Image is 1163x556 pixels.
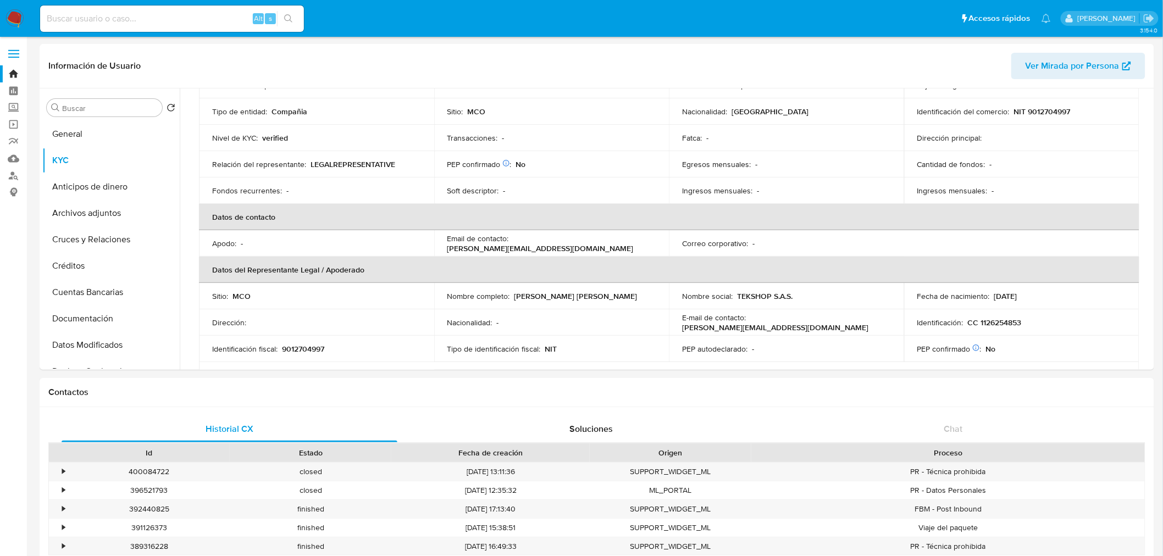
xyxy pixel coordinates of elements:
p: 9012704997 [282,344,324,354]
p: Sitio : [447,107,463,116]
p: - [990,159,992,169]
p: - [241,238,243,248]
p: Nacionalidad : [682,107,727,116]
div: • [62,485,65,496]
p: - [503,186,506,196]
div: 400084722 [68,463,230,481]
th: Datos de contacto [199,204,1139,230]
div: SUPPORT_WIDGET_ML [590,463,751,481]
button: Anticipos de dinero [42,174,180,200]
div: PR - Técnica prohibida [751,537,1145,555]
div: finished [230,537,391,555]
span: Accesos rápidos [969,13,1031,24]
div: [DATE] 17:13:40 [391,500,590,518]
div: finished [230,500,391,518]
p: Relación del representante : [212,159,306,169]
p: Nombre social : [682,291,733,301]
div: • [62,541,65,552]
p: Correo corporativo : [682,238,748,248]
p: - [766,80,768,90]
button: Ver Mirada por Persona [1011,53,1145,79]
div: SUPPORT_WIDGET_ML [590,500,751,518]
p: Soft descriptor : [447,186,499,196]
p: PEP autodeclarado : [682,344,747,354]
p: Compañia [272,107,307,116]
p: Nombre completo : [447,291,510,301]
p: MCO [468,107,486,116]
p: - [497,318,499,327]
p: Dirección principal : [917,133,982,143]
p: felipe.cayon@mercadolibre.com [1077,13,1139,24]
div: SUPPORT_WIDGET_ML [590,537,751,555]
span: Soluciones [570,422,613,435]
p: - [755,159,757,169]
p: Apodo : [212,238,236,248]
input: Buscar [62,103,158,113]
h1: Contactos [48,387,1145,398]
div: closed [230,481,391,499]
p: No [516,159,526,169]
p: Nacionalidad : [447,318,492,327]
p: - [752,344,754,354]
div: finished [230,519,391,537]
a: Notificaciones [1042,14,1051,23]
p: [DATE] [994,291,1017,301]
p: NIT [545,344,557,354]
div: Viaje del paquete [751,519,1145,537]
p: Fecha de inscripción : [212,80,285,90]
p: Fondos recurrentes : [212,186,282,196]
p: - [992,186,994,196]
button: Archivos adjuntos [42,200,180,226]
p: [PERSON_NAME] [PERSON_NAME] [514,291,638,301]
p: - [286,186,289,196]
button: Cruces y Relaciones [42,226,180,253]
div: Proceso [759,447,1137,458]
div: 392440825 [68,500,230,518]
button: Devices Geolocation [42,358,180,385]
p: - [289,80,291,90]
p: - [752,238,755,248]
div: 391126373 [68,519,230,537]
div: PR - Técnica prohibida [751,463,1145,481]
button: Créditos [42,253,180,279]
div: [DATE] 15:38:51 [391,519,590,537]
p: Identificación fiscal : [212,344,278,354]
button: Volver al orden por defecto [167,103,175,115]
div: [DATE] 16:49:33 [391,537,590,555]
div: FBM - Post Inbound [751,500,1145,518]
button: Buscar [51,103,60,112]
p: Identificación del comercio : [917,107,1010,116]
p: Fecha de constitución : [447,80,524,90]
input: Buscar usuario o caso... [40,12,304,26]
p: Tipo de identificación fiscal : [447,344,541,354]
th: Datos del Representante Legal / Apoderado [199,257,1139,283]
div: • [62,522,65,533]
span: Ver Mirada por Persona [1026,53,1120,79]
div: closed [230,463,391,481]
p: - [529,80,531,90]
p: Sujeto obligado : [917,80,972,90]
p: Dirección : [212,318,246,327]
p: Número de inscripción : [682,80,761,90]
p: E-mail de contacto : [682,313,746,323]
p: verified [262,133,288,143]
div: 389316228 [68,537,230,555]
p: Egresos mensuales : [682,159,751,169]
p: TEKSHOP S.A.S. [737,291,793,301]
p: CC 1126254853 [968,318,1022,327]
button: search-icon [277,11,300,26]
p: [PERSON_NAME][EMAIL_ADDRESS][DOMAIN_NAME] [447,243,634,253]
button: General [42,121,180,147]
button: Documentación [42,305,180,332]
p: - [502,133,505,143]
div: [DATE] 12:35:32 [391,481,590,499]
p: - [976,80,978,90]
button: Datos Modificados [42,332,180,358]
p: PEP confirmado : [447,159,512,169]
p: Ingresos mensuales : [682,186,752,196]
p: [GEOGRAPHIC_DATA] [732,107,808,116]
span: s [269,13,272,24]
p: LEGALREPRESENTATIVE [311,159,395,169]
p: Identificación : [917,318,963,327]
button: Cuentas Bancarias [42,279,180,305]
